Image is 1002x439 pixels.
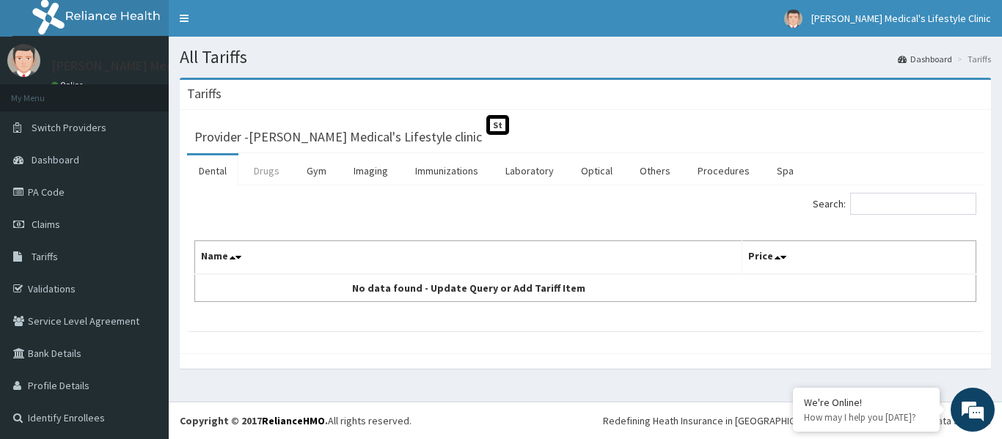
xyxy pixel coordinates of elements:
a: Laboratory [494,155,566,186]
h3: Provider - [PERSON_NAME] Medical's Lifestyle clinic [194,130,482,144]
span: Switch Providers [32,121,106,134]
a: Procedures [686,155,761,186]
td: No data found - Update Query or Add Tariff Item [195,274,742,302]
th: Price [742,241,976,275]
li: Tariffs [954,53,991,65]
span: Dashboard [32,153,79,166]
p: [PERSON_NAME] Medical's Lifestyle Clinic [51,59,291,73]
a: Imaging [342,155,400,186]
footer: All rights reserved. [169,402,1002,439]
a: RelianceHMO [262,414,325,427]
p: How may I help you today? [804,411,929,424]
input: Search: [850,193,976,215]
a: Optical [569,155,624,186]
a: Spa [765,155,805,186]
a: Others [628,155,682,186]
img: User Image [7,44,40,77]
img: User Image [784,10,802,28]
strong: Copyright © 2017 . [180,414,328,427]
a: Dashboard [898,53,952,65]
span: Claims [32,218,60,231]
a: Gym [295,155,338,186]
div: Redefining Heath Insurance in [GEOGRAPHIC_DATA] using Telemedicine and Data Science! [603,413,991,428]
a: Drugs [242,155,291,186]
div: We're Online! [804,396,929,409]
h1: All Tariffs [180,48,991,67]
h3: Tariffs [187,87,222,100]
a: Online [51,80,87,90]
th: Name [195,241,742,275]
span: Tariffs [32,250,58,263]
span: [PERSON_NAME] Medical's Lifestyle Clinic [811,12,991,25]
a: Immunizations [403,155,490,186]
a: Dental [187,155,238,186]
span: St [486,115,509,135]
label: Search: [813,193,976,215]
